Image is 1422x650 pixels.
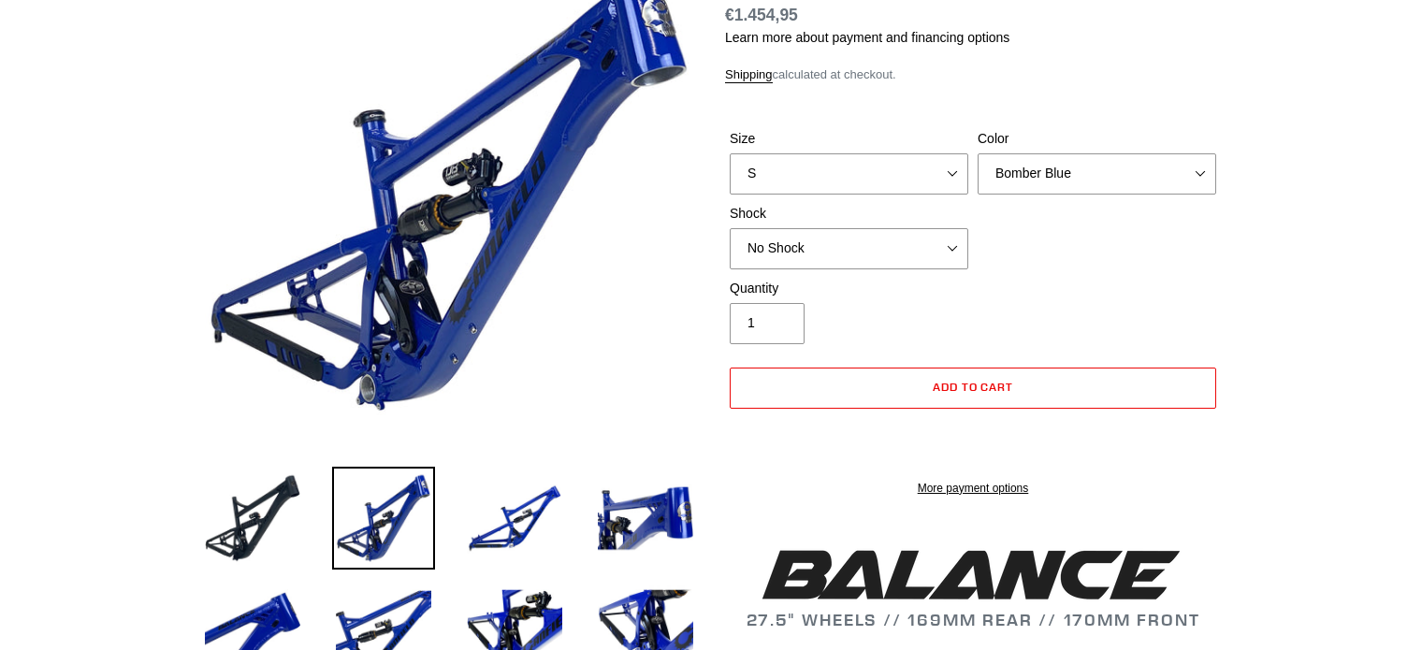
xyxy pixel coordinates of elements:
[730,279,968,298] label: Quantity
[730,480,1216,497] a: More payment options
[594,467,697,570] img: Load image into Gallery viewer, BALANCE - Frameset
[725,543,1221,630] h2: 27.5" WHEELS // 169MM REAR // 170MM FRONT
[725,65,1221,84] div: calculated at checkout.
[725,67,773,83] a: Shipping
[978,129,1216,149] label: Color
[730,418,1216,459] iframe: PayPal-paypal
[201,467,304,570] img: Load image into Gallery viewer, BALANCE - Frameset
[730,368,1216,409] button: Add to cart
[730,204,968,224] label: Shock
[725,30,1009,45] a: Learn more about payment and financing options
[332,467,435,570] img: Load image into Gallery viewer, BALANCE - Frameset
[725,6,798,24] span: €1.454,95
[933,380,1014,394] span: Add to cart
[730,129,968,149] label: Size
[463,467,566,570] img: Load image into Gallery viewer, BALANCE - Frameset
